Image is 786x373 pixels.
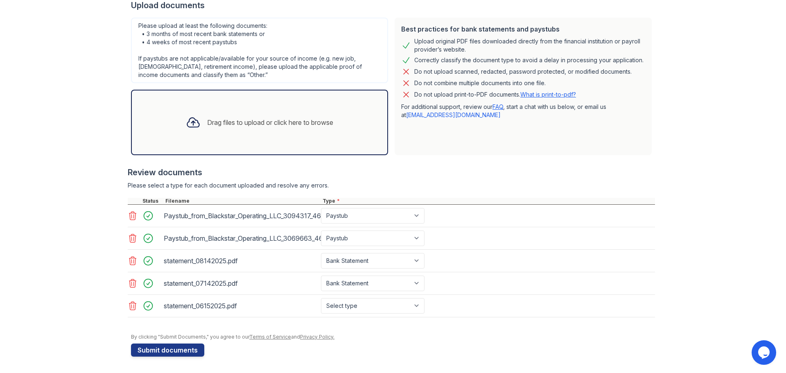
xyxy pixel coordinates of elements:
a: FAQ [492,103,503,110]
div: Review documents [128,167,655,178]
a: Terms of Service [249,334,291,340]
div: Do not combine multiple documents into one file. [414,78,546,88]
p: For additional support, review our , start a chat with us below, or email us at [401,103,645,119]
a: What is print-to-pdf? [520,91,576,98]
div: By clicking "Submit Documents," you agree to our and [131,334,655,340]
div: Paystub_from_Blackstar_Operating_LLC_3069663_4632.pdf [164,232,318,245]
div: Do not upload scanned, redacted, password protected, or modified documents. [414,67,632,77]
iframe: chat widget [752,340,778,365]
div: Status [141,198,164,204]
div: Filename [164,198,321,204]
div: Correctly classify the document type to avoid a delay in processing your application. [414,55,644,65]
div: statement_07142025.pdf [164,277,318,290]
a: [EMAIL_ADDRESS][DOMAIN_NAME] [406,111,501,118]
p: Do not upload print-to-PDF documents. [414,90,576,99]
div: Upload original PDF files downloaded directly from the financial institution or payroll provider’... [414,37,645,54]
div: Paystub_from_Blackstar_Operating_LLC_3094317_4608.pdf [164,209,318,222]
div: Best practices for bank statements and paystubs [401,24,645,34]
div: Please upload at least the following documents: • 3 months of most recent bank statements or • 4 ... [131,18,388,83]
a: Privacy Policy. [300,334,334,340]
div: statement_06152025.pdf [164,299,318,312]
div: Please select a type for each document uploaded and resolve any errors. [128,181,655,190]
div: Drag files to upload or click here to browse [207,118,333,127]
div: statement_08142025.pdf [164,254,318,267]
div: Type [321,198,655,204]
button: Submit documents [131,344,204,357]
